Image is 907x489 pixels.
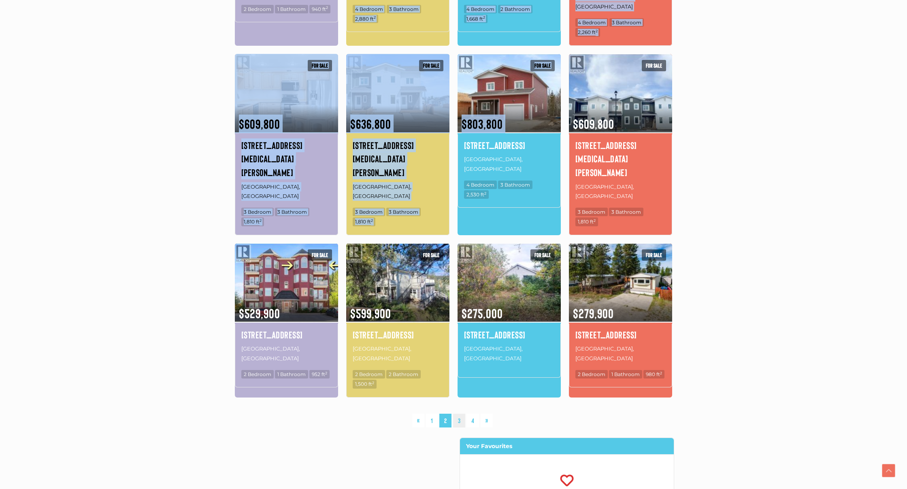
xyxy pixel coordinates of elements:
[235,242,338,323] img: 208-6100 6TH AVENUE, Whitehorse, Yukon
[386,370,421,378] span: 2 Bathroom
[241,138,332,179] a: [STREET_ADDRESS][MEDICAL_DATA][PERSON_NAME]
[275,370,308,378] span: 1 Bathroom
[325,371,327,375] sup: 2
[326,5,328,10] sup: 2
[458,53,561,133] img: 24 FLORA AVENUE, Whitehorse, Yukon
[569,53,672,133] img: 222 WITCH HAZEL DRIVE, Whitehorse, Yukon
[346,295,449,322] span: $599,900
[353,15,378,23] span: 2,880 ft
[464,15,488,23] span: 1,668 ft
[575,18,608,27] span: 4 Bedroom
[241,5,274,13] span: 2 Bedroom
[353,380,377,388] span: 1,500 ft
[241,343,332,364] p: [GEOGRAPHIC_DATA], [GEOGRAPHIC_DATA]
[241,217,264,226] span: 1,810 ft
[309,370,330,378] span: 952 ft
[235,295,338,322] span: $529,900
[466,442,512,450] strong: Your Favourites
[569,242,672,323] img: 190-986 RANGE ROAD, Whitehorse, Yukon
[530,60,555,71] span: For sale
[386,208,421,216] span: 3 Bathroom
[275,208,309,216] span: 3 Bathroom
[235,106,338,132] span: $609,800
[260,218,262,223] sup: 2
[241,208,274,216] span: 3 Bedroom
[575,328,666,342] a: [STREET_ADDRESS]
[575,208,608,216] span: 3 Bedroom
[353,343,443,364] p: [GEOGRAPHIC_DATA], [GEOGRAPHIC_DATA]
[371,218,373,223] sup: 2
[412,414,424,428] a: «
[660,371,662,375] sup: 2
[419,60,443,71] span: For sale
[609,208,643,216] span: 3 Bathroom
[609,370,642,378] span: 1 Bathroom
[275,5,308,13] span: 1 Bathroom
[346,53,449,133] img: 206 WITCH HAZEL DRIVE, Whitehorse, Yukon
[309,5,330,13] span: 940 ft
[642,249,666,261] span: For sale
[374,15,376,19] sup: 2
[483,15,485,19] sup: 2
[464,343,554,364] p: [GEOGRAPHIC_DATA], [GEOGRAPHIC_DATA]
[484,191,486,196] sup: 2
[596,29,598,33] sup: 2
[609,18,644,27] span: 3 Bathroom
[346,242,449,323] img: 717 8TH AVENUE, Dawson City, Yukon
[458,106,561,132] span: $803,800
[235,53,338,133] img: 208 WITCH HAZEL DRIVE, Whitehorse, Yukon
[643,370,664,378] span: 980 ft
[308,60,332,71] span: For sale
[372,381,374,385] sup: 2
[575,343,666,364] p: [GEOGRAPHIC_DATA], [GEOGRAPHIC_DATA]
[498,5,532,13] span: 2 Bathroom
[241,181,332,202] p: [GEOGRAPHIC_DATA], [GEOGRAPHIC_DATA]
[466,414,479,428] a: 4
[464,154,554,174] p: [GEOGRAPHIC_DATA], [GEOGRAPHIC_DATA]
[426,414,438,428] a: 1
[353,328,443,342] a: [STREET_ADDRESS]
[387,5,421,13] span: 3 Bathroom
[308,249,332,261] span: For sale
[594,218,596,223] sup: 2
[353,208,385,216] span: 3 Bedroom
[481,414,493,428] a: »
[458,295,561,322] span: $275,000
[575,28,600,36] span: 2,260 ft
[575,181,666,202] p: [GEOGRAPHIC_DATA], [GEOGRAPHIC_DATA]
[464,181,497,189] span: 4 Bedroom
[569,106,672,132] span: $609,800
[353,181,443,202] p: [GEOGRAPHIC_DATA], [GEOGRAPHIC_DATA]
[498,181,532,189] span: 3 Bathroom
[464,138,554,152] a: [STREET_ADDRESS]
[575,370,608,378] span: 2 Bedroom
[346,106,449,132] span: $636,800
[353,5,385,13] span: 4 Bedroom
[353,138,443,179] a: [STREET_ADDRESS][MEDICAL_DATA][PERSON_NAME]
[464,5,497,13] span: 4 Bedroom
[453,414,465,428] a: 3
[575,217,598,226] span: 1,810 ft
[419,249,443,261] span: For sale
[575,138,666,179] a: [STREET_ADDRESS][MEDICAL_DATA][PERSON_NAME]
[642,60,666,71] span: For sale
[464,190,489,199] span: 2,530 ft
[439,414,451,428] span: 2
[458,242,561,323] img: 7223 7TH AVENUE, Whitehorse, Yukon
[353,217,375,226] span: 1,810 ft
[241,370,274,378] span: 2 Bedroom
[241,328,332,342] a: [STREET_ADDRESS]
[530,249,555,261] span: For sale
[569,295,672,322] span: $279,900
[353,370,385,378] span: 2 Bedroom
[464,328,554,342] a: [STREET_ADDRESS]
